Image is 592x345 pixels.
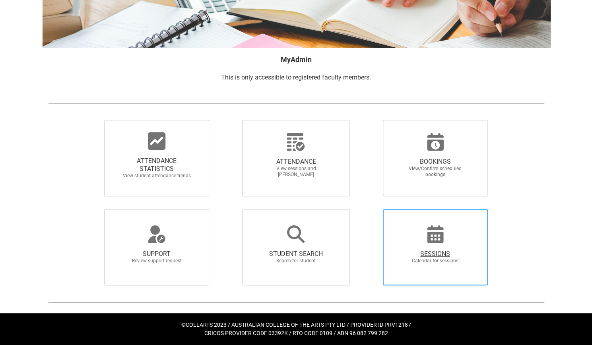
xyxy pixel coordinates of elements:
span: ATTENDANCE [261,158,331,166]
span: STUDENT SEARCH [261,250,331,258]
span: ATTENDANCE STATISTICS [122,157,192,173]
span: This is only accessible to registered faculty members. [221,74,371,81]
span: Search for student [261,258,331,264]
h2: MyAdmin [48,54,544,65]
span: Review support request [122,258,192,264]
img: REDU_GREY_LINE [48,298,544,306]
span: SESSIONS [400,250,470,258]
span: Calendar for sessions [400,258,470,264]
span: View/Confirm scheduled bookings [400,166,470,178]
span: View student attendance trends [122,173,192,179]
span: SUPPORT [122,250,192,258]
span: View sessions and [PERSON_NAME] [261,166,331,178]
img: REDU_GREY_LINE [48,99,544,107]
span: BOOKINGS [400,158,470,166]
